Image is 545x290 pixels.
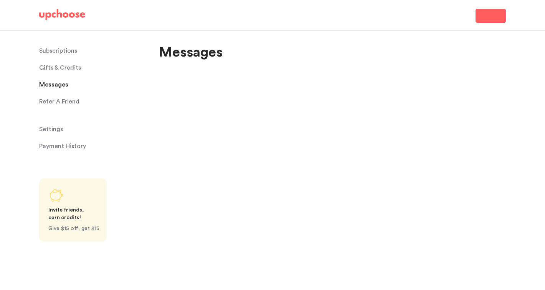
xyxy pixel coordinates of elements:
span: Sign In [482,11,499,20]
img: UpChoose [39,9,85,20]
a: Settings [39,122,150,137]
p: Messages [159,43,223,62]
a: Messages [39,77,150,92]
a: Refer A Friend [39,94,150,109]
a: Payment History [39,138,150,154]
a: Gifts & Credits [39,60,150,75]
span: Messages [39,77,68,92]
p: Payment History [39,138,86,154]
a: Share UpChoose [39,178,107,242]
p: Subscriptions [39,43,77,58]
a: Subscriptions [39,43,150,58]
span: Gifts & Credits [39,60,81,75]
button: Sign In [476,9,506,23]
a: UpChoose [39,9,85,23]
p: Refer A Friend [39,94,79,109]
span: Settings [39,122,63,137]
